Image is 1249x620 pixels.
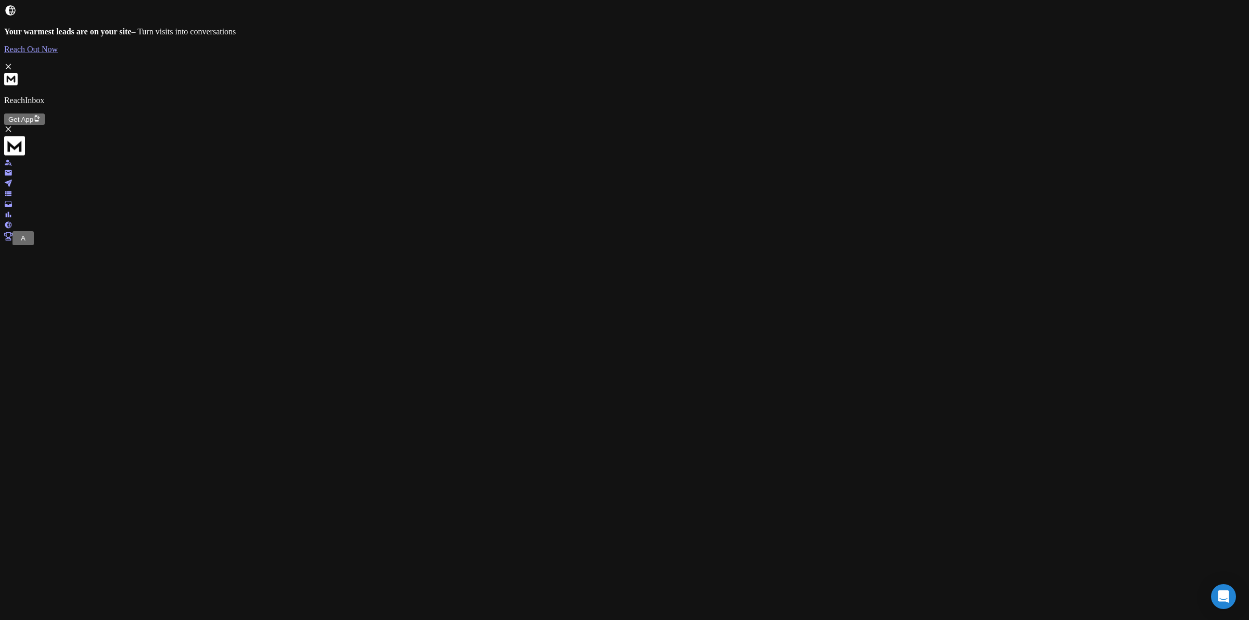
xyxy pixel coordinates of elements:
button: Get App [4,113,45,125]
span: A [21,234,26,242]
div: Open Intercom Messenger [1211,584,1236,609]
img: logo [4,135,25,156]
button: A [12,231,34,245]
p: ReachInbox [4,96,1245,105]
a: Reach Out Now [4,45,1245,54]
strong: Your warmest leads are on your site [4,27,131,36]
button: A [17,233,30,244]
p: – Turn visits into conversations [4,27,1245,36]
